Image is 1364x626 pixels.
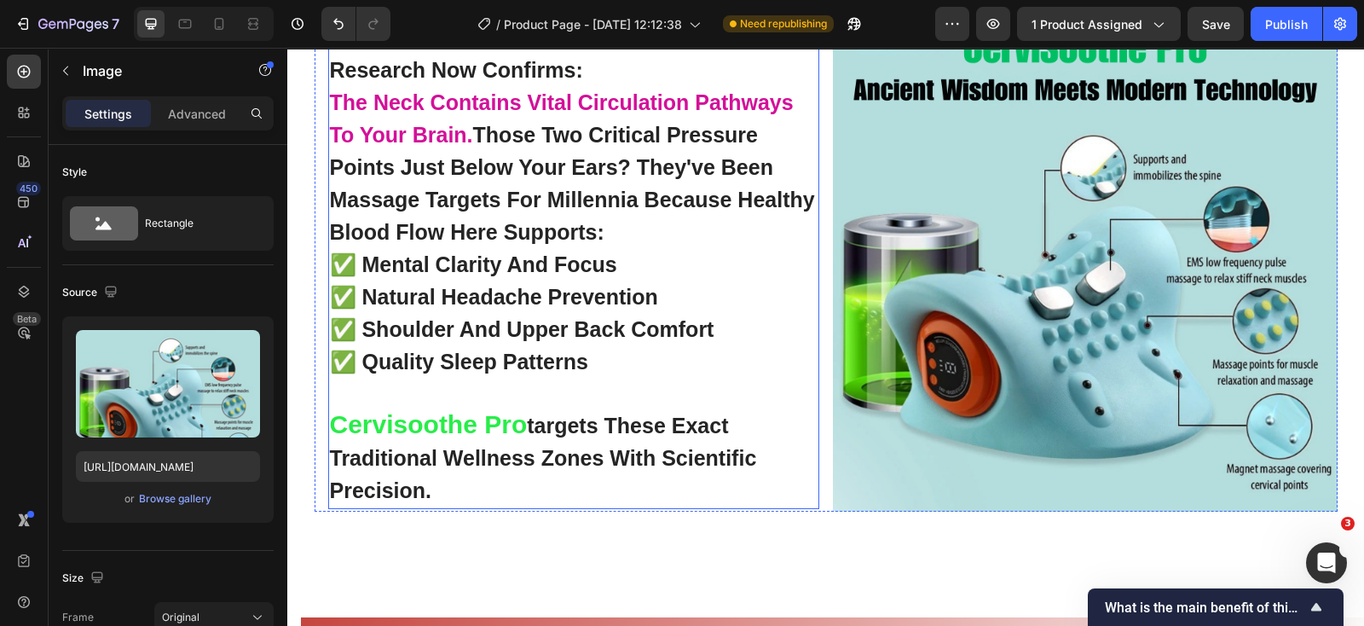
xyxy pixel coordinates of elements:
span: 3 [1341,517,1355,530]
button: Save [1188,7,1244,41]
span: Need republishing [740,16,827,32]
span: / [496,15,500,33]
span: Product Page - [DATE] 12:12:38 [504,15,682,33]
iframe: Intercom live chat [1306,542,1347,583]
button: Show survey - What is the main benefit of this page builder for you? [1105,597,1326,617]
strong: ✅ natural headache prevention [43,237,371,261]
button: 1 product assigned [1017,7,1181,41]
button: Publish [1251,7,1322,41]
span: Original [162,610,199,625]
p: Advanced [168,105,226,123]
div: Size [62,567,107,590]
div: Undo/Redo [321,7,390,41]
input: https://example.com/image.jpg [76,451,260,482]
span: Save [1202,17,1230,32]
div: 450 [16,182,41,195]
span: What is the main benefit of this page builder for you? [1105,600,1306,616]
strong: why your neck holds the key to total wellness? [15,575,601,602]
strong: those two critical pressure points just below your ears? they've been massage targets for millenn... [43,75,528,196]
span: or [124,489,135,509]
span: 1 product assigned [1032,15,1142,33]
strong: ✅ quality sleep patterns [43,302,301,326]
strong: ✅ shoulder and upper back comfort [43,270,427,293]
p: Image [83,61,228,81]
p: 7 [112,14,119,34]
iframe: Design area [287,48,1364,626]
strong: targets these exact traditional wellness zones with scientific precision. [43,366,470,455]
div: Browse gallery [139,491,211,507]
div: Source [62,281,121,304]
div: Style [62,165,87,180]
button: 7 [7,7,127,41]
div: Rectangle [145,204,249,243]
button: Browse gallery [138,490,212,507]
span: the neck contains vital circulation pathways to your brain. [43,43,506,99]
p: Settings [84,105,132,123]
label: Frame [62,610,94,625]
strong: cervisoothe pro [43,362,240,391]
strong: ✅ mental clarity and focus [43,205,330,229]
div: Publish [1265,15,1308,33]
div: Beta [13,312,41,326]
img: preview-image [76,330,260,438]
